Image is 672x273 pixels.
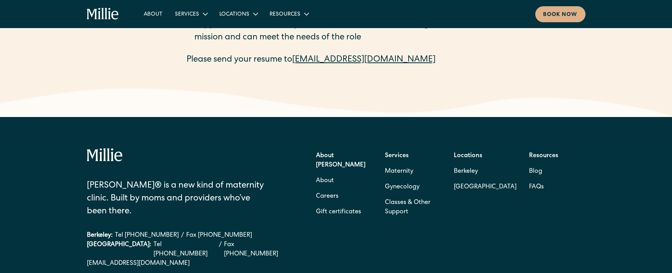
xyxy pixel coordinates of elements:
a: Gynecology [385,179,420,195]
a: Tel [PHONE_NUMBER] [153,240,217,259]
a: [EMAIL_ADDRESS][DOMAIN_NAME] [87,259,289,268]
div: Berkeley: [87,231,113,240]
a: Classes & Other Support [385,195,441,220]
div: [PERSON_NAME]® is a new kind of maternity clinic. Built by moms and providers who’ve been there. [87,180,270,218]
div: / [219,240,222,259]
div: Locations [213,7,263,20]
strong: About [PERSON_NAME] [316,153,365,168]
li: Supportive of full-time or part-time candidates who are aligned with the mission and can meet the... [194,19,486,44]
a: Careers [316,189,339,204]
a: Tel [PHONE_NUMBER] [115,231,179,240]
a: Blog [529,164,542,179]
a: [GEOGRAPHIC_DATA] [454,179,517,195]
div: [GEOGRAPHIC_DATA]: [87,240,151,259]
a: Berkeley [454,164,517,179]
a: Gift certificates [316,204,361,220]
a: About [138,7,169,20]
strong: Resources [529,153,558,159]
a: Maternity [385,164,413,179]
div: Resources [263,7,314,20]
strong: Services [385,153,409,159]
a: Fax [PHONE_NUMBER] [186,231,252,240]
div: Services [169,7,213,20]
div: Resources [270,11,300,19]
div: Book now [543,11,578,19]
a: Book now [535,6,586,22]
a: FAQs [529,179,544,195]
strong: Locations [454,153,482,159]
a: About [316,173,334,189]
div: Locations [219,11,249,19]
a: home [87,8,119,20]
p: Please send your resume to [187,54,486,67]
a: [EMAIL_ADDRESS][DOMAIN_NAME] [292,56,436,64]
div: Services [175,11,199,19]
div: / [181,231,184,240]
a: Fax [PHONE_NUMBER] [224,240,289,259]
